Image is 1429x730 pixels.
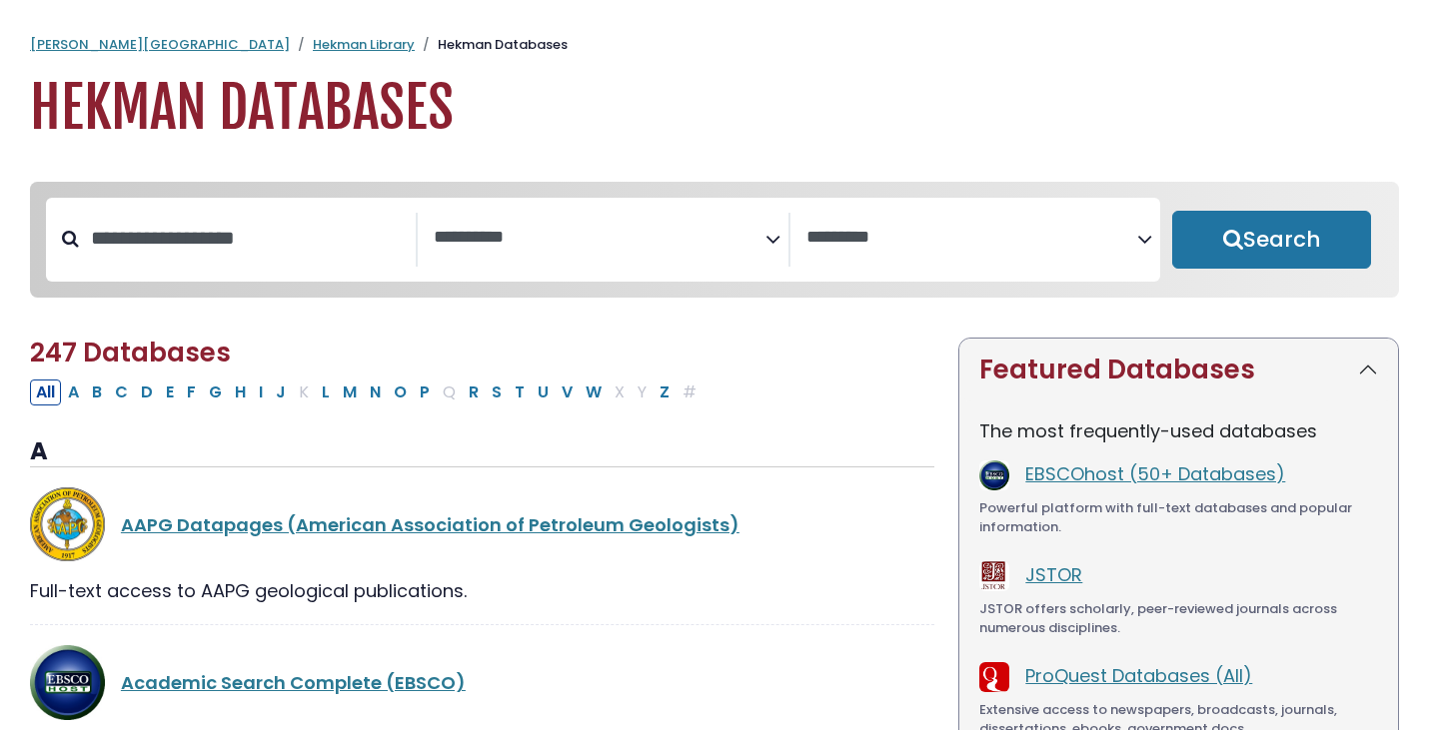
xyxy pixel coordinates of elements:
[556,379,579,405] button: Filter Results V
[316,379,336,405] button: Filter Results L
[509,379,531,405] button: Filter Results T
[1025,562,1082,587] a: JSTOR
[79,222,416,255] input: Search database by title or keyword
[62,379,85,405] button: Filter Results A
[1172,211,1371,269] button: Submit for Search Results
[30,335,231,370] span: 247 Databases
[979,599,1378,638] div: JSTOR offers scholarly, peer-reviewed journals across numerous disciplines.
[30,182,1399,298] nav: Search filters
[532,379,555,405] button: Filter Results U
[30,437,934,467] h3: A
[121,670,466,695] a: Academic Search Complete (EBSCO)
[86,379,108,405] button: Filter Results B
[486,379,508,405] button: Filter Results S
[313,35,415,54] a: Hekman Library
[414,379,436,405] button: Filter Results P
[270,379,292,405] button: Filter Results J
[1025,663,1252,688] a: ProQuest Databases (All)
[30,577,934,604] div: Full-text access to AAPG geological publications.
[337,379,363,405] button: Filter Results M
[30,378,705,403] div: Alpha-list to filter by first letter of database name
[1025,461,1285,486] a: EBSCOhost (50+ Databases)
[253,379,269,405] button: Filter Results I
[229,379,252,405] button: Filter Results H
[959,339,1398,401] button: Featured Databases
[580,379,608,405] button: Filter Results W
[30,35,1399,55] nav: breadcrumb
[30,35,290,54] a: [PERSON_NAME][GEOGRAPHIC_DATA]
[979,417,1378,444] p: The most frequently-used databases
[203,379,228,405] button: Filter Results G
[979,498,1378,537] div: Powerful platform with full-text databases and popular information.
[30,379,61,405] button: All
[109,379,134,405] button: Filter Results C
[654,379,676,405] button: Filter Results Z
[388,379,413,405] button: Filter Results O
[364,379,387,405] button: Filter Results N
[135,379,159,405] button: Filter Results D
[806,228,1137,249] textarea: Search
[181,379,202,405] button: Filter Results F
[160,379,180,405] button: Filter Results E
[463,379,485,405] button: Filter Results R
[121,512,739,537] a: AAPG Datapages (American Association of Petroleum Geologists)
[434,228,764,249] textarea: Search
[415,35,568,55] li: Hekman Databases
[30,75,1399,142] h1: Hekman Databases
